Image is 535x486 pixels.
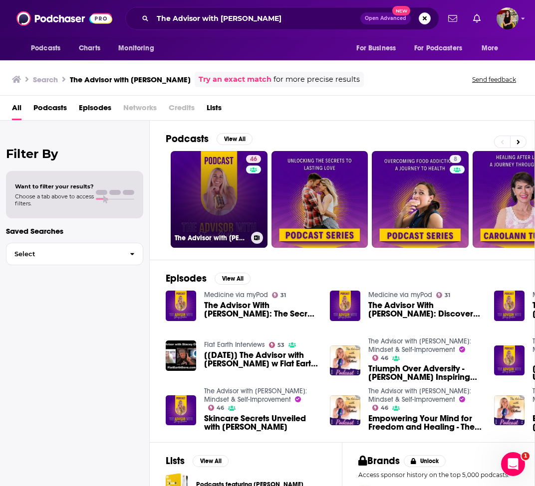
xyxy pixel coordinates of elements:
span: For Podcasters [414,41,462,55]
span: Open Advanced [365,16,406,21]
span: 46 [217,406,224,410]
span: Select [6,251,122,257]
img: The Advisor With Stacey Chillemi: Discover How AI Saves Lives & The Mistakes You Must Avoid! [330,291,360,321]
div: Search podcasts, credits, & more... [125,7,439,30]
button: open menu [408,39,477,58]
img: User Profile [497,7,519,29]
span: 1 [522,452,530,460]
button: Unlock [404,455,446,467]
a: 8 [372,151,469,248]
a: 31 [436,292,451,298]
span: The Advisor With [PERSON_NAME]: Discover How AI Saves Lives & The Mistakes You Must Avoid! [368,301,482,318]
h3: Search [33,75,58,84]
a: EpisodesView All [166,272,251,285]
button: open menu [24,39,73,58]
a: Show notifications dropdown [469,10,485,27]
a: [Oct 25, 2024] The Advisor with Stacey Chillemi w Flat Earth Dave [Flat Earth Dave Interviews 2] [204,351,318,368]
a: Medicine via myPod [368,291,432,299]
span: Logged in as cassey [497,7,519,29]
span: 46 [381,356,388,360]
a: Try an exact match [199,74,271,85]
button: View All [217,133,253,145]
img: The Advisor With Stacey Chillemi: The Secret of Eternal Beauty Revealed [166,291,196,321]
h2: Episodes [166,272,207,285]
iframe: Intercom live chat [501,452,525,476]
a: Show notifications dropdown [444,10,461,27]
a: 31 [272,292,286,298]
span: Networks [123,100,157,120]
a: 46 [372,355,389,361]
input: Search podcasts, credits, & more... [153,10,360,26]
img: Business Breakthroughs with Stacey Chillemi [494,395,525,426]
img: Triumph Over Adversity - Stacey Chillemi's Inspiring Journey [330,345,360,376]
span: Want to filter your results? [15,183,94,190]
span: More [482,41,499,55]
a: 8 [450,155,461,163]
a: ListsView All [166,455,229,467]
a: 46The Advisor with [PERSON_NAME]: Mindset & Self-Improvement [171,151,267,248]
button: Send feedback [469,75,519,84]
a: Charts [72,39,106,58]
h2: Lists [166,455,185,467]
h2: Brands [358,455,400,467]
a: Lists [207,100,222,120]
span: Episodes [79,100,111,120]
a: Empowering Your Mind for Freedom and Healing - The Stacey Chillemi Way [330,395,360,426]
a: PodcastsView All [166,133,253,145]
a: The Advisor with Stacey Chillemi: Mindset & Self-Improvement [204,387,307,404]
img: The Advisor With Stacey Chillemi: I Tested Natural Therapies for Improved Health and Here's What ... [494,291,525,321]
span: Skincare Secrets Unveiled with [PERSON_NAME] [204,414,318,431]
span: Monitoring [118,41,154,55]
span: [[DATE]] The Advisor with [PERSON_NAME] w Flat Earth [PERSON_NAME] [Flat Earth [PERSON_NAME] Inte... [204,351,318,368]
a: Medicine via myPod [204,291,268,299]
p: Access sponsor history on the top 5,000 podcasts. [358,471,519,479]
a: 46 [372,405,389,411]
span: Triumph Over Adversity - [PERSON_NAME] Inspiring Journey [368,364,482,381]
a: 46 [208,405,225,411]
img: [Oct 25, 2024] The Advisor with Stacey Chillemi w Flat Earth Dave [Flat Earth Dave Interviews 2] [166,340,196,371]
span: The Advisor With [PERSON_NAME]: The Secret of Eternal Beauty Revealed [204,301,318,318]
img: Skincare Secrets Unveiled with Stacey Chillemi [166,395,196,426]
img: Podchaser - Follow, Share and Rate Podcasts [16,9,112,28]
button: View All [215,273,251,285]
a: 46 [246,155,261,163]
a: The Advisor With Stacey Chillemi: Discover How AI Saves Lives & The Mistakes You Must Avoid! [368,301,482,318]
a: Triumph Over Adversity - Stacey Chillemi's Inspiring Journey [368,364,482,381]
span: Credits [169,100,195,120]
span: 53 [277,343,284,347]
h3: The Advisor with [PERSON_NAME] [70,75,191,84]
h3: The Advisor with [PERSON_NAME]: Mindset & Self-Improvement [175,234,247,242]
p: Saved Searches [6,226,143,236]
span: For Business [356,41,396,55]
span: Podcasts [31,41,60,55]
span: 31 [445,293,450,298]
button: open menu [349,39,408,58]
a: The Advisor With Stacey Chillemi: The Secret of Eternal Beauty Revealed [204,301,318,318]
a: Podcasts [33,100,67,120]
button: Show profile menu [497,7,519,29]
button: open menu [111,39,167,58]
span: Empowering Your Mind for Freedom and Healing - The [PERSON_NAME] Way [368,414,482,431]
button: Open AdvancedNew [360,12,411,24]
button: View All [193,455,229,467]
span: All [12,100,21,120]
span: 8 [454,155,457,164]
img: Stacey Chillemi's Gutsy Talk: Unlocking the Secrets to Rapidly Boosting Gut Health! [494,345,525,376]
button: open menu [475,39,511,58]
button: Select [6,243,143,265]
h2: Podcasts [166,133,209,145]
h2: Filter By [6,147,143,161]
span: Choose a tab above to access filters. [15,193,94,207]
a: 53 [269,342,285,348]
